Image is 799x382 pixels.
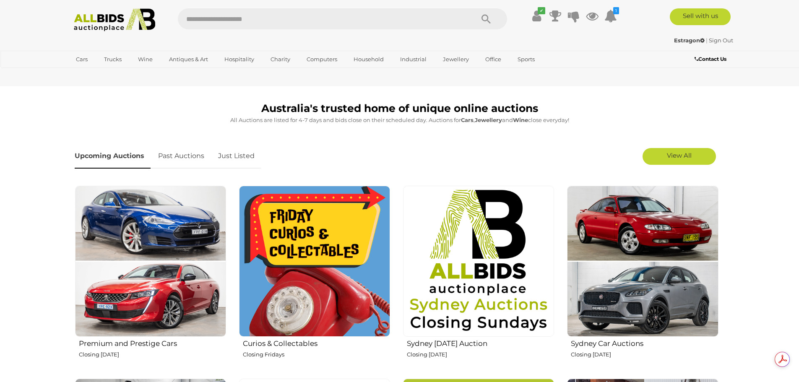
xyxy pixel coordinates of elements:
[164,52,213,66] a: Antiques & Art
[643,148,716,165] a: View All
[133,52,158,66] a: Wine
[571,350,718,359] p: Closing [DATE]
[674,37,706,44] a: Estragon
[531,8,543,23] a: ✔
[348,52,389,66] a: Household
[75,115,725,125] p: All Auctions are listed for 4-7 days and bids close on their scheduled day. Auctions for , and cl...
[513,117,528,123] strong: Wine
[212,144,261,169] a: Just Listed
[407,338,554,348] h2: Sydney [DATE] Auction
[695,56,726,62] b: Contact Us
[70,52,93,66] a: Cars
[75,186,226,337] img: Premium and Prestige Cars
[512,52,540,66] a: Sports
[79,338,226,348] h2: Premium and Prestige Cars
[265,52,296,66] a: Charity
[75,185,226,372] a: Premium and Prestige Cars Closing [DATE]
[403,185,554,372] a: Sydney [DATE] Auction Closing [DATE]
[99,52,127,66] a: Trucks
[475,117,502,123] strong: Jewellery
[152,144,211,169] a: Past Auctions
[79,350,226,359] p: Closing [DATE]
[670,8,731,25] a: Sell with us
[604,8,617,23] a: 1
[301,52,343,66] a: Computers
[567,185,718,372] a: Sydney Car Auctions Closing [DATE]
[695,55,729,64] a: Contact Us
[437,52,474,66] a: Jewellery
[674,37,705,44] strong: Estragon
[75,103,725,114] h1: Australia's trusted home of unique online auctions
[613,7,619,14] i: 1
[706,37,708,44] span: |
[239,185,390,372] a: Curios & Collectables Closing Fridays
[70,66,141,80] a: [GEOGRAPHIC_DATA]
[69,8,160,31] img: Allbids.com.au
[567,186,718,337] img: Sydney Car Auctions
[239,186,390,337] img: Curios & Collectables
[465,8,507,29] button: Search
[243,350,390,359] p: Closing Fridays
[75,144,151,169] a: Upcoming Auctions
[538,7,545,14] i: ✔
[709,37,733,44] a: Sign Out
[571,338,718,348] h2: Sydney Car Auctions
[219,52,260,66] a: Hospitality
[243,338,390,348] h2: Curios & Collectables
[403,186,554,337] img: Sydney Sunday Auction
[407,350,554,359] p: Closing [DATE]
[461,117,474,123] strong: Cars
[395,52,432,66] a: Industrial
[667,151,692,159] span: View All
[480,52,507,66] a: Office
